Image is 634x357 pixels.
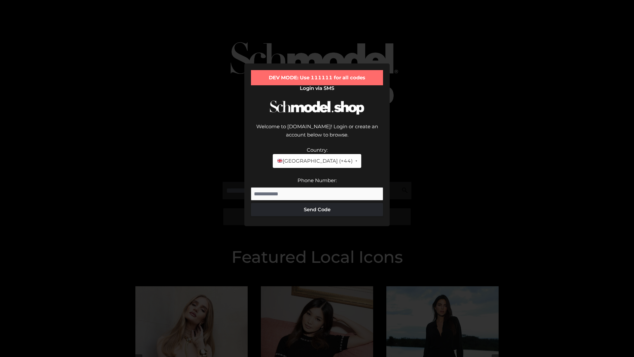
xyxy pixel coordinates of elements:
img: Schmodel Logo [267,95,367,121]
img: 🇬🇧 [277,158,282,163]
label: Phone Number: [298,177,337,183]
h2: Login via SMS [251,85,383,91]
div: DEV MODE: Use 111111 for all codes [251,70,383,85]
span: [GEOGRAPHIC_DATA] (+44) [277,157,352,165]
div: Welcome to [DOMAIN_NAME]! Login or create an account below to browse. [251,122,383,146]
label: Country: [307,147,328,153]
button: Send Code [251,203,383,216]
